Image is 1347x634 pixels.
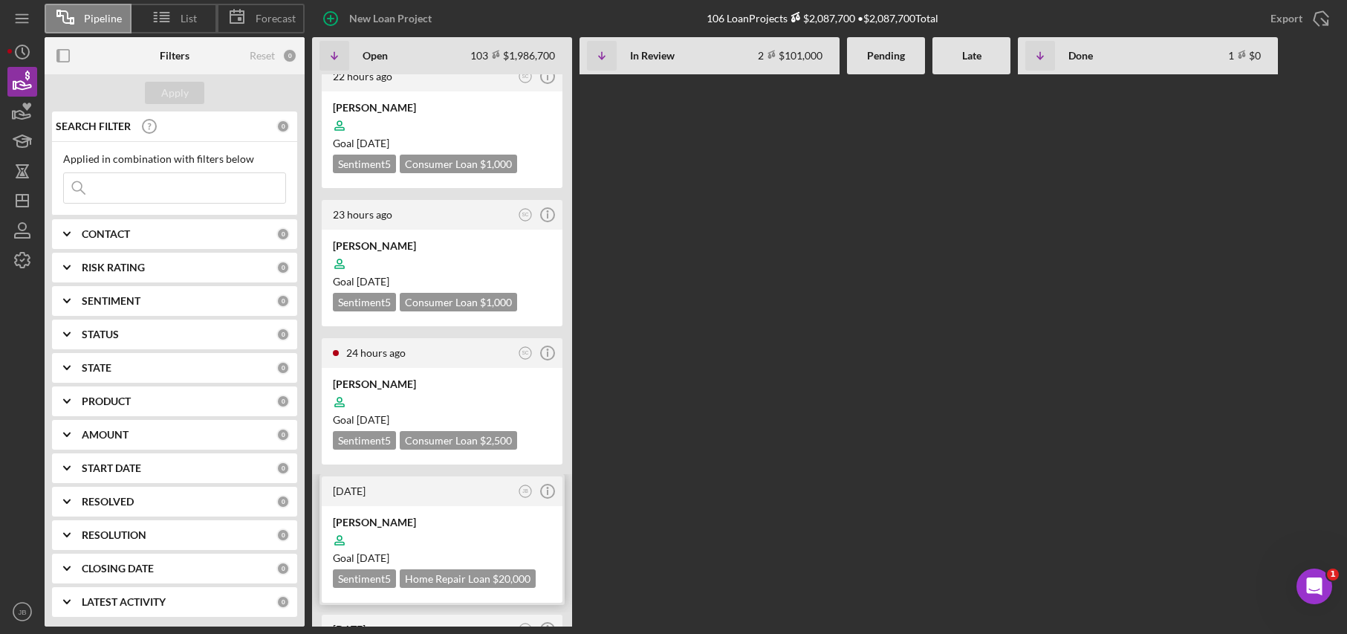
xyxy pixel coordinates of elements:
[357,551,389,564] time: 11/09/2025
[480,296,512,308] span: $1,000
[346,346,406,359] time: 2025-10-14 20:40
[82,395,131,407] b: PRODUCT
[333,515,551,530] div: [PERSON_NAME]
[63,153,286,165] div: Applied in combination with filters below
[333,485,366,497] time: 2025-10-14 19:05
[84,13,122,25] span: Pipeline
[333,431,396,450] div: Sentiment 5
[276,294,290,308] div: 0
[276,495,290,508] div: 0
[333,569,396,588] div: Sentiment 5
[1256,4,1340,33] button: Export
[181,13,197,25] span: List
[276,595,290,609] div: 0
[333,275,389,288] span: Goal
[82,362,111,374] b: STATE
[82,295,140,307] b: SENTIMENT
[333,155,396,173] div: Sentiment 5
[82,429,129,441] b: AMOUNT
[357,137,389,149] time: 12/13/2025
[333,137,389,149] span: Goal
[250,50,275,62] div: Reset
[516,343,536,363] button: SC
[1068,50,1093,62] b: Done
[516,482,536,502] button: JB
[400,431,517,450] div: Consumer Loan
[276,428,290,441] div: 0
[400,155,517,173] div: Consumer Loan
[333,377,551,392] div: [PERSON_NAME]
[282,48,297,63] div: 0
[276,328,290,341] div: 0
[319,474,565,605] a: [DATE]JB[PERSON_NAME]Goal [DATE]Sentiment5Home Repair Loan $20,000
[333,413,389,426] span: Goal
[312,4,447,33] button: New Loan Project
[276,462,290,475] div: 0
[256,13,296,25] span: Forecast
[82,596,166,608] b: LATEST ACTIVITY
[707,12,938,25] div: 106 Loan Projects • $2,087,700 Total
[276,227,290,241] div: 0
[516,205,536,225] button: SC
[758,49,822,62] div: 2 $101,000
[522,488,528,494] text: JB
[480,434,512,447] span: $2,500
[493,572,530,585] span: $20,000
[867,50,905,62] b: Pending
[82,563,154,575] b: CLOSING DATE
[276,562,290,575] div: 0
[1296,569,1332,604] iframe: Intercom live chat
[276,261,290,274] div: 0
[82,496,134,508] b: RESOLVED
[276,528,290,542] div: 0
[630,50,675,62] b: In Review
[400,293,517,311] div: Consumer Loan
[480,158,512,170] span: $1,000
[1327,569,1339,580] span: 1
[276,395,290,408] div: 0
[333,293,396,311] div: Sentiment 5
[788,12,855,25] div: $2,087,700
[82,329,119,340] b: STATUS
[18,608,26,616] text: JB
[319,59,565,190] a: 22 hours agoSC[PERSON_NAME]Goal [DATE]Sentiment5Consumer Loan $1,000
[160,50,189,62] b: Filters
[357,275,389,288] time: 12/13/2025
[522,350,529,355] text: SC
[56,120,131,132] b: SEARCH FILTER
[319,336,565,467] a: 24 hours agoSC[PERSON_NAME]Goal [DATE]Sentiment5Consumer Loan $2,500
[145,82,204,104] button: Apply
[82,262,145,274] b: RISK RATING
[82,462,141,474] b: START DATE
[333,70,392,83] time: 2025-10-14 22:38
[276,361,290,375] div: 0
[7,597,37,627] button: JB
[470,49,555,62] div: 103 $1,986,700
[333,239,551,253] div: [PERSON_NAME]
[333,551,389,564] span: Goal
[400,569,536,588] div: Home Repair Loan
[82,529,146,541] b: RESOLUTION
[516,67,536,87] button: SC
[349,4,432,33] div: New Loan Project
[333,100,551,115] div: [PERSON_NAME]
[363,50,388,62] b: Open
[161,82,189,104] div: Apply
[522,74,529,79] text: SC
[319,198,565,329] a: 23 hours agoSC[PERSON_NAME]Goal [DATE]Sentiment5Consumer Loan $1,000
[357,413,389,426] time: 12/13/2025
[522,212,529,217] text: SC
[82,228,130,240] b: CONTACT
[1228,49,1261,62] div: 1 $0
[276,120,290,133] div: 0
[1270,4,1302,33] div: Export
[333,208,392,221] time: 2025-10-14 21:51
[962,50,981,62] b: Late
